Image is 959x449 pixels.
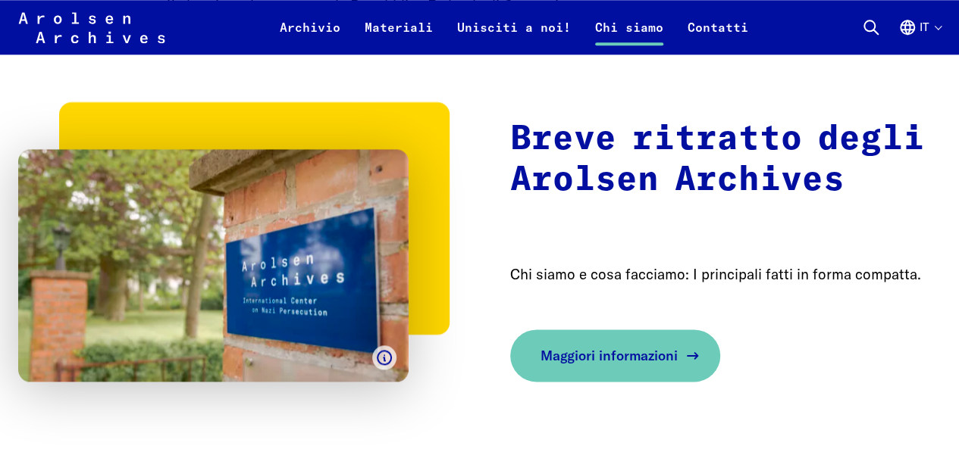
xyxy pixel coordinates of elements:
button: Italiano, selezione lingua [898,18,941,55]
strong: Breve ritratto degli Arolsen Archives [510,123,924,198]
a: Chi siamo [583,18,675,55]
span: Maggiori informazioni [541,345,678,366]
a: Maggiori informazioni [510,329,720,382]
button: Mostra didascalia [372,345,396,369]
a: Unisciti a noi! [445,18,583,55]
a: Contatti [675,18,760,55]
p: Chi siamo e cosa facciamo: I principali fatti in forma compatta. [510,263,942,285]
a: Archivio [268,18,353,55]
a: Materiali [353,18,445,55]
nav: Primaria [268,9,760,45]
